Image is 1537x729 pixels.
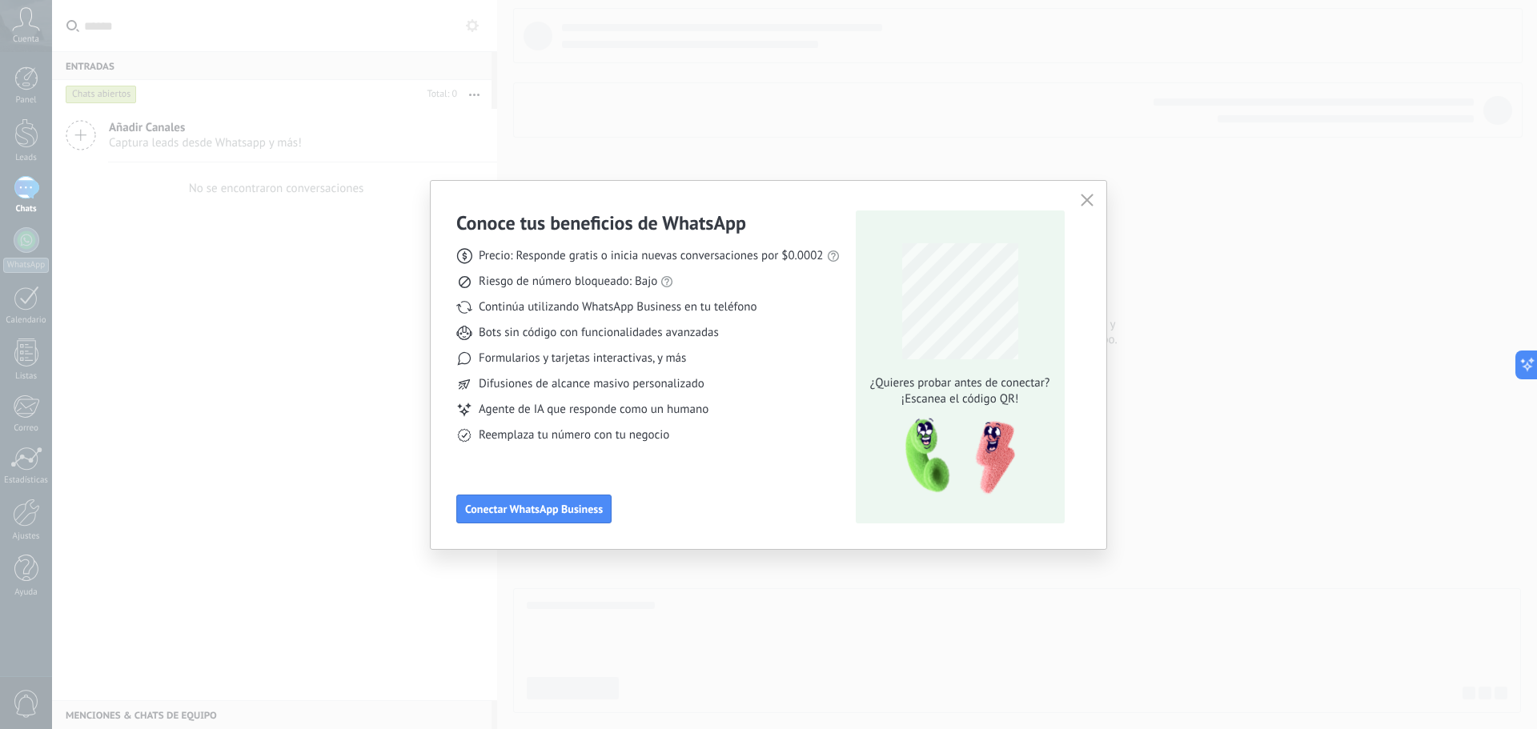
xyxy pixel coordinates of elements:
span: Formularios y tarjetas interactivas, y más [479,350,686,367]
span: Conectar WhatsApp Business [465,503,603,515]
span: Riesgo de número bloqueado: Bajo [479,274,657,290]
span: Bots sin código con funcionalidades avanzadas [479,325,719,341]
span: Reemplaza tu número con tu negocio [479,427,669,443]
span: Difusiones de alcance masivo personalizado [479,376,704,392]
span: ¿Quieres probar antes de conectar? [865,375,1054,391]
img: qr-pic-1x.png [892,414,1018,499]
span: Agente de IA que responde como un humano [479,402,708,418]
button: Conectar WhatsApp Business [456,495,612,523]
span: Precio: Responde gratis o inicia nuevas conversaciones por $0.0002 [479,248,824,264]
h3: Conoce tus beneficios de WhatsApp [456,210,746,235]
span: Continúa utilizando WhatsApp Business en tu teléfono [479,299,756,315]
span: ¡Escanea el código QR! [865,391,1054,407]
